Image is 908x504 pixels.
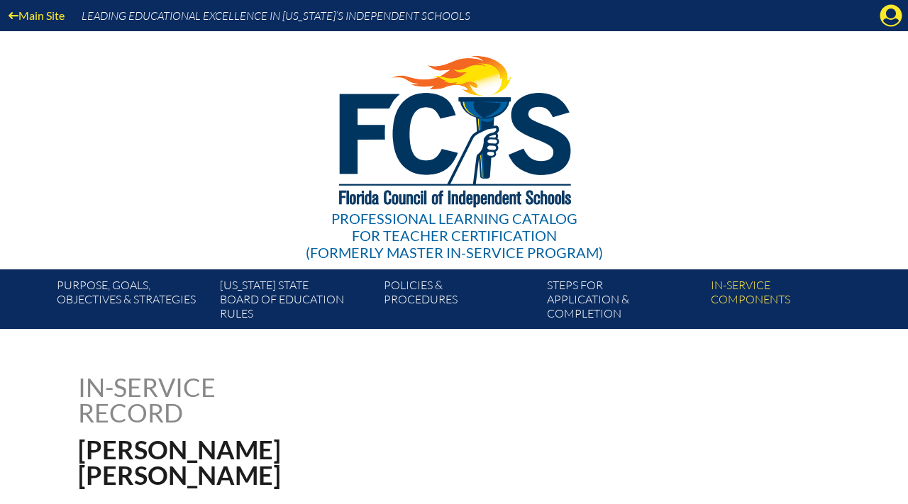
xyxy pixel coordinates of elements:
[378,275,541,329] a: Policies &Procedures
[78,437,544,488] h1: [PERSON_NAME] [PERSON_NAME]
[306,210,603,261] div: Professional Learning Catalog (formerly Master In-service Program)
[308,31,601,225] img: FCISlogo221.eps
[880,4,902,27] svg: Manage account
[352,227,557,244] span: for Teacher Certification
[78,374,364,425] h1: In-service record
[214,275,377,329] a: [US_STATE] StateBoard of Education rules
[3,6,70,25] a: Main Site
[51,275,214,329] a: Purpose, goals,objectives & strategies
[300,28,609,264] a: Professional Learning Catalog for Teacher Certification(formerly Master In-service Program)
[705,275,868,329] a: In-servicecomponents
[541,275,704,329] a: Steps forapplication & completion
